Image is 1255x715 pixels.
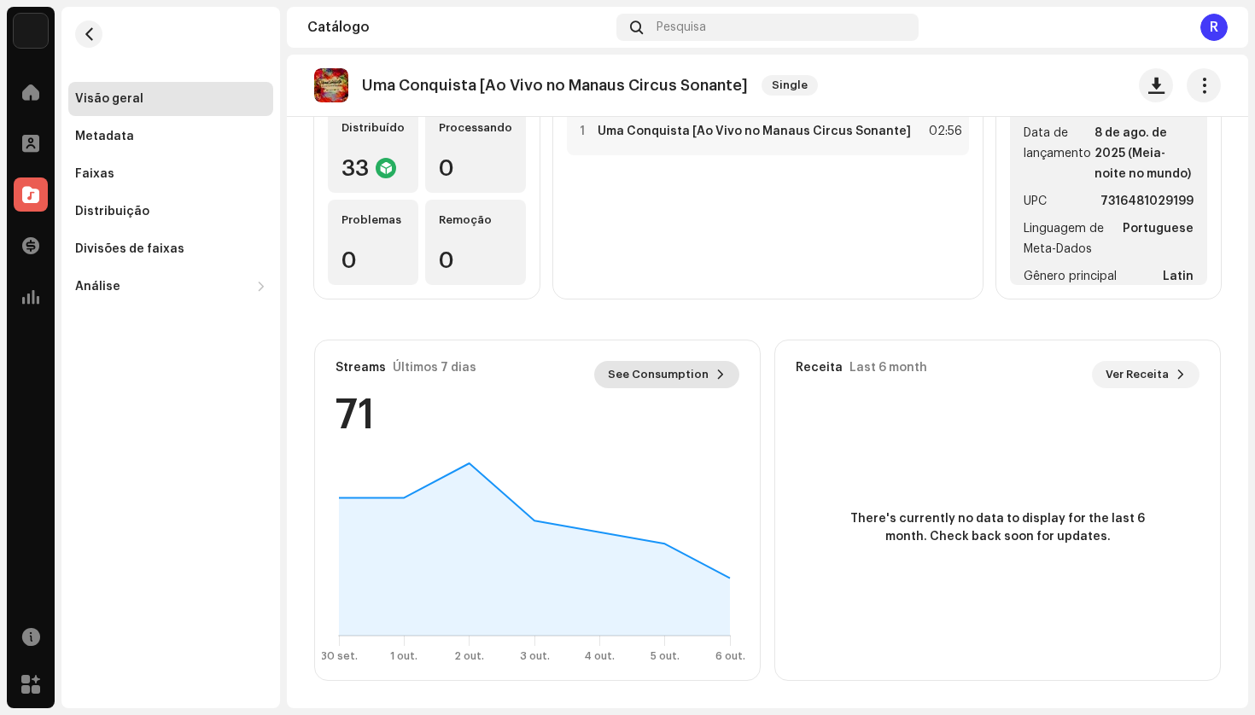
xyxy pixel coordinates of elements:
[844,510,1152,546] span: There's currently no data to display for the last 6 month. Check back soon for updates.
[715,651,745,661] text: 6 out.
[796,361,843,375] div: Receita
[341,213,405,227] div: Problemas
[314,68,348,102] img: ba06ce59-ce67-491b-9776-52ba2eba449d
[1200,14,1228,41] div: R
[68,232,273,266] re-m-nav-item: Divisões de faixas
[75,167,114,181] div: Faixas
[68,195,273,229] re-m-nav-item: Distribuição
[657,20,706,34] span: Pesquisa
[1106,357,1169,392] span: Ver Receita
[390,651,417,661] text: 1 out.
[849,361,927,375] div: Last 6 month
[68,119,273,154] re-m-nav-item: Metadata
[1024,266,1117,287] span: Gênero principal
[68,82,273,116] re-m-nav-item: Visão geral
[1100,191,1194,212] strong: 7316481029199
[75,242,184,256] div: Divisões de faixas
[1024,218,1119,259] span: Linguagem de Meta-Dados
[584,651,615,661] text: 4 out.
[75,205,149,218] div: Distribuição
[520,651,550,661] text: 3 out.
[608,357,709,392] span: See Consumption
[336,361,386,375] div: Streams
[454,651,484,661] text: 2 out.
[307,20,610,34] div: Catálogo
[75,280,120,294] div: Análise
[75,130,134,143] div: Metadata
[68,157,273,191] re-m-nav-item: Faixas
[1123,218,1194,259] strong: Portuguese
[651,651,680,661] text: 5 out.
[439,213,512,227] div: Remoção
[594,361,739,388] button: See Consumption
[1092,361,1200,388] button: Ver Receita
[393,361,476,375] div: Últimos 7 dias
[1163,266,1194,287] strong: Latin
[762,75,818,96] span: Single
[320,651,358,661] text: 30 set.
[68,270,273,304] re-m-nav-dropdown: Análise
[1024,191,1047,212] span: UPC
[362,77,748,95] p: Uma Conquista [Ao Vivo no Manaus Circus Sonante]
[75,92,143,106] div: Visão geral
[14,14,48,48] img: 4ecf9d3c-b546-4c12-a72a-960b8444102a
